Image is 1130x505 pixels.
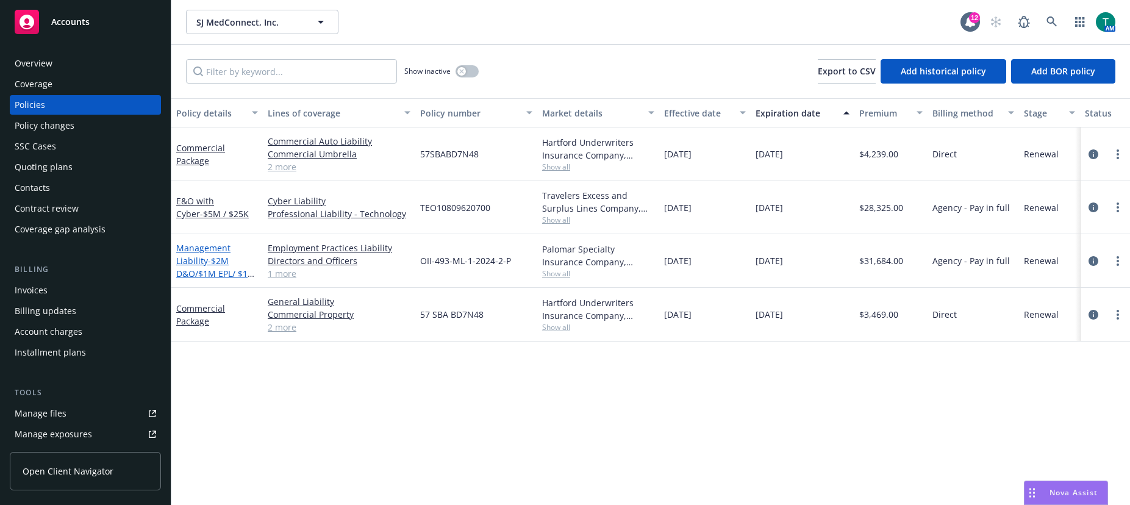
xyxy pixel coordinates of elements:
span: [DATE] [756,254,783,267]
span: Open Client Navigator [23,465,113,478]
div: Invoices [15,281,48,300]
span: Manage exposures [10,424,161,444]
a: Professional Liability - Technology [268,207,410,220]
div: Policy number [420,107,519,120]
span: Renewal [1024,308,1059,321]
button: Effective date [659,98,751,127]
div: Premium [859,107,909,120]
div: 12 [969,12,980,23]
span: Show all [542,215,654,225]
span: Accounts [51,17,90,27]
button: Policy details [171,98,263,127]
div: Billing updates [15,301,76,321]
a: more [1110,254,1125,268]
button: Premium [854,98,928,127]
div: Quoting plans [15,157,73,177]
span: [DATE] [756,201,783,214]
span: Show all [542,322,654,332]
div: Market details [542,107,641,120]
span: [DATE] [756,148,783,160]
div: Billing [10,263,161,276]
span: 57 SBA BD7N48 [420,308,484,321]
span: [DATE] [756,308,783,321]
span: - $2M D&O/$1M EPL/ $1M FID [176,255,256,292]
span: Add BOR policy [1031,65,1095,77]
a: Manage files [10,404,161,423]
div: Billing method [932,107,1001,120]
a: more [1110,307,1125,322]
div: Stage [1024,107,1062,120]
span: $4,239.00 [859,148,898,160]
button: Market details [537,98,659,127]
a: Policies [10,95,161,115]
a: Commercial Property [268,308,410,321]
input: Filter by keyword... [186,59,397,84]
span: Renewal [1024,254,1059,267]
div: Tools [10,387,161,399]
button: Policy number [415,98,537,127]
div: SSC Cases [15,137,56,156]
a: 2 more [268,321,410,334]
span: - $5M / $25K [200,208,249,220]
div: Coverage gap analysis [15,220,105,239]
div: Lines of coverage [268,107,397,120]
div: Account charges [15,322,82,342]
div: Hartford Underwriters Insurance Company, Hartford Insurance Group [542,136,654,162]
span: $31,684.00 [859,254,903,267]
span: Add historical policy [901,65,986,77]
span: OII-493-ML-1-2024-2-P [420,254,511,267]
a: more [1110,200,1125,215]
button: Add historical policy [881,59,1006,84]
a: Commercial Auto Liability [268,135,410,148]
div: Manage files [15,404,66,423]
a: Accounts [10,5,161,39]
a: Overview [10,54,161,73]
a: SSC Cases [10,137,161,156]
span: Show inactive [404,66,451,76]
div: Contacts [15,178,50,198]
a: Quoting plans [10,157,161,177]
a: 2 more [268,160,410,173]
a: Policy changes [10,116,161,135]
a: Directors and Officers [268,254,410,267]
a: 1 more [268,267,410,280]
a: circleInformation [1086,147,1101,162]
button: Lines of coverage [263,98,415,127]
div: Drag to move [1025,481,1040,504]
div: Overview [15,54,52,73]
span: Agency - Pay in full [932,254,1010,267]
div: Travelers Excess and Surplus Lines Company, Travelers Insurance, Corvus Insurance (Travelers), CR... [542,189,654,215]
a: Management Liability [176,242,256,292]
a: circleInformation [1086,200,1101,215]
span: $3,469.00 [859,308,898,321]
a: Start snowing [984,10,1008,34]
div: Policy changes [15,116,74,135]
button: Add BOR policy [1011,59,1115,84]
a: Cyber Liability [268,195,410,207]
div: Hartford Underwriters Insurance Company, Hartford Insurance Group [542,296,654,322]
span: [DATE] [664,254,692,267]
span: Renewal [1024,201,1059,214]
div: Coverage [15,74,52,94]
span: Direct [932,308,957,321]
button: Expiration date [751,98,854,127]
a: Coverage [10,74,161,94]
button: Nova Assist [1024,481,1108,505]
button: Export to CSV [818,59,876,84]
img: photo [1096,12,1115,32]
div: Installment plans [15,343,86,362]
a: Search [1040,10,1064,34]
span: SJ MedConnect, Inc. [196,16,302,29]
div: Effective date [664,107,732,120]
span: [DATE] [664,201,692,214]
a: Commercial Package [176,142,225,167]
div: Policies [15,95,45,115]
a: Invoices [10,281,161,300]
span: Direct [932,148,957,160]
span: Renewal [1024,148,1059,160]
span: $28,325.00 [859,201,903,214]
button: Billing method [928,98,1019,127]
button: Stage [1019,98,1080,127]
span: Nova Assist [1050,487,1098,498]
a: Account charges [10,322,161,342]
